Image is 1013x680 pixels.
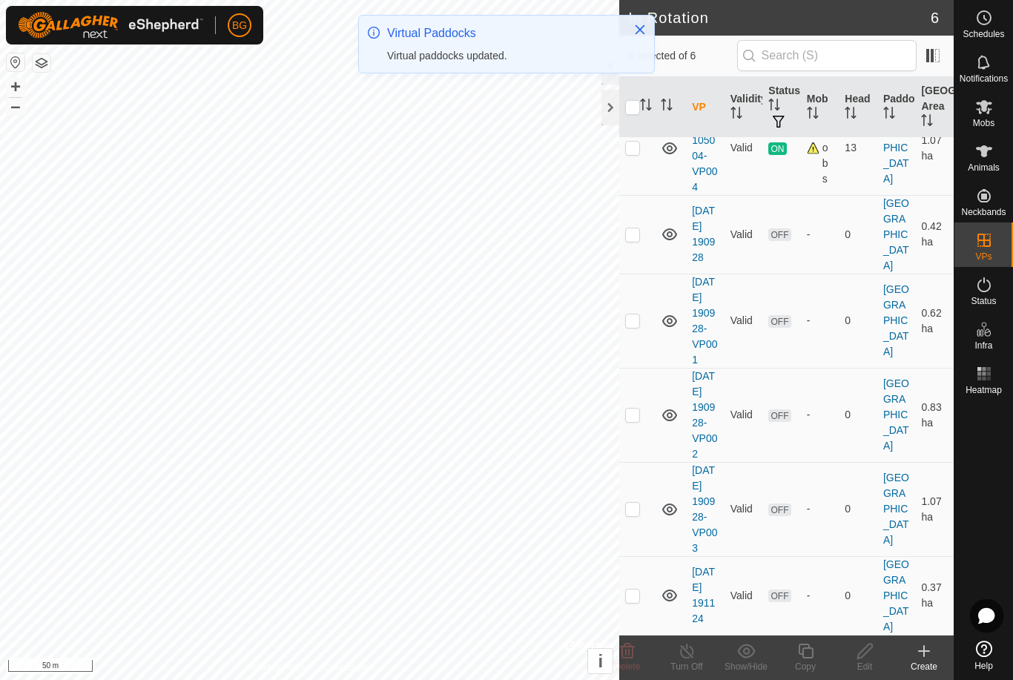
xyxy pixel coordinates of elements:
[7,53,24,71] button: Reset Map
[807,227,834,242] div: -
[7,78,24,96] button: +
[839,77,877,138] th: Head
[628,48,736,64] span: 0 selected of 6
[807,501,834,517] div: -
[966,386,1002,395] span: Heatmap
[768,142,786,155] span: ON
[630,19,650,40] button: Close
[877,77,916,138] th: Paddock
[963,30,1004,39] span: Schedules
[839,101,877,195] td: 13
[768,228,791,241] span: OFF
[768,101,780,113] p-sorticon: Activate to sort
[961,208,1006,217] span: Neckbands
[807,588,834,604] div: -
[971,297,996,306] span: Status
[725,556,763,635] td: Valid
[725,274,763,368] td: Valid
[807,109,834,187] div: 2 Mobs
[18,12,203,39] img: Gallagher Logo
[768,409,791,422] span: OFF
[968,163,1000,172] span: Animals
[839,274,877,368] td: 0
[762,77,801,138] th: Status
[776,660,835,673] div: Copy
[716,660,776,673] div: Show/Hide
[960,74,1008,83] span: Notifications
[661,101,673,113] p-sorticon: Activate to sort
[725,195,763,274] td: Valid
[915,101,954,195] td: 1.07 ha
[768,590,791,602] span: OFF
[883,283,909,357] a: [GEOGRAPHIC_DATA]
[692,205,715,263] a: [DATE] 190928
[883,110,909,185] a: [GEOGRAPHIC_DATA]
[801,77,839,138] th: Mob
[725,368,763,462] td: Valid
[598,651,603,671] span: i
[640,101,652,113] p-sorticon: Activate to sort
[768,315,791,328] span: OFF
[915,195,954,274] td: 0.42 ha
[839,368,877,462] td: 0
[628,9,931,27] h2: In Rotation
[915,77,954,138] th: [GEOGRAPHIC_DATA] Area
[883,197,909,271] a: [GEOGRAPHIC_DATA]
[692,464,717,554] a: [DATE] 190928-VP003
[974,661,993,670] span: Help
[807,407,834,423] div: -
[839,195,877,274] td: 0
[921,116,933,128] p-sorticon: Activate to sort
[251,661,307,674] a: Privacy Policy
[324,661,368,674] a: Contact Us
[692,370,717,460] a: [DATE] 190928-VP002
[915,368,954,462] td: 0.83 ha
[725,462,763,556] td: Valid
[232,18,247,33] span: BG
[839,556,877,635] td: 0
[974,341,992,350] span: Infra
[894,660,954,673] div: Create
[657,660,716,673] div: Turn Off
[915,462,954,556] td: 1.07 ha
[883,377,909,452] a: [GEOGRAPHIC_DATA]
[768,504,791,516] span: OFF
[845,109,857,121] p-sorticon: Activate to sort
[692,566,715,624] a: [DATE] 191124
[835,660,894,673] div: Edit
[387,24,618,42] div: Virtual Paddocks
[692,103,717,193] a: [DATE] 105004-VP004
[839,462,877,556] td: 0
[915,274,954,368] td: 0.62 ha
[807,109,819,121] p-sorticon: Activate to sort
[883,558,909,633] a: [GEOGRAPHIC_DATA]
[725,101,763,195] td: Valid
[954,635,1013,676] a: Help
[725,77,763,138] th: Validity
[686,77,725,138] th: VP
[615,661,641,672] span: Delete
[737,40,917,71] input: Search (S)
[975,252,991,261] span: VPs
[7,97,24,115] button: –
[730,109,742,121] p-sorticon: Activate to sort
[973,119,994,128] span: Mobs
[807,313,834,329] div: -
[588,649,613,673] button: i
[692,276,717,366] a: [DATE] 190928-VP001
[915,556,954,635] td: 0.37 ha
[33,54,50,72] button: Map Layers
[883,472,909,546] a: [GEOGRAPHIC_DATA]
[883,109,895,121] p-sorticon: Activate to sort
[931,7,939,29] span: 6
[387,48,618,64] div: Virtual paddocks updated.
